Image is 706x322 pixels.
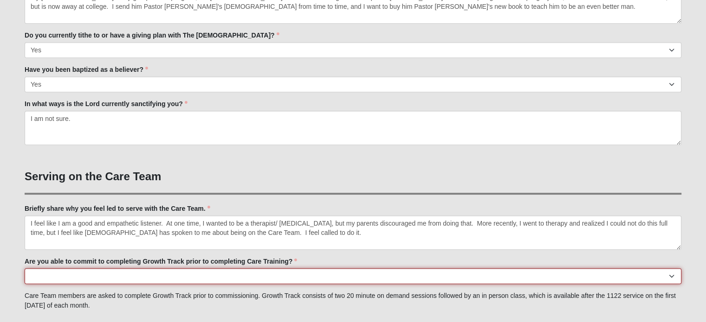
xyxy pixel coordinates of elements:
[25,31,279,40] label: Do you currently tithe to or have a giving plan with The [DEMOGRAPHIC_DATA]?
[25,257,297,266] label: Are you able to commit to completing Growth Track prior to completing Care Training?
[25,170,681,183] h3: Serving on the Care Team
[25,65,148,74] label: Have you been baptized as a believer?
[25,99,188,108] label: In what ways is the Lord currently sanctifying you?
[25,204,210,213] label: Briefly share why you feel led to serve with the Care Team.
